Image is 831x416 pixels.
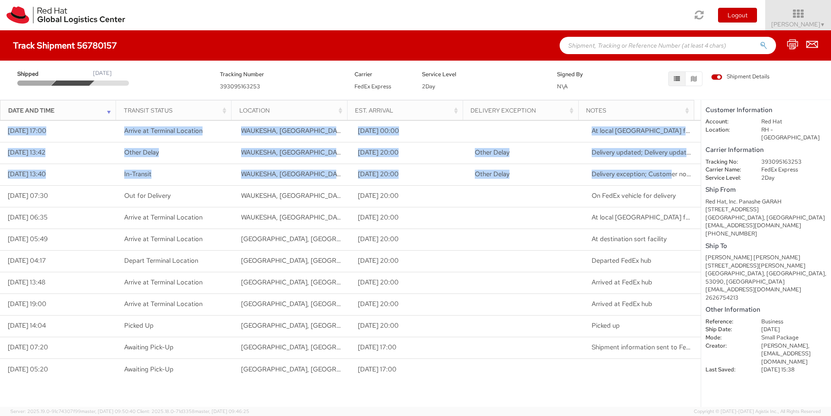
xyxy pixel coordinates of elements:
dt: Mode: [699,334,755,342]
span: Picked Up [124,321,154,330]
span: WAUKESHA, WI, US [241,191,415,200]
span: Shipment information sent to FedEx [592,343,697,352]
h5: Tracking Number [220,71,342,77]
dt: Service Level: [699,174,755,182]
span: RALEIGH, NC, US [241,321,447,330]
td: [DATE] 20:00 [350,207,467,229]
div: [EMAIL_ADDRESS][DOMAIN_NAME] [705,286,827,294]
span: At destination sort facility [592,235,667,243]
td: [DATE] 17:00 [350,358,467,380]
h5: Signed By [557,71,612,77]
button: Logout [718,8,757,23]
span: [PERSON_NAME], [761,342,809,349]
div: [PERSON_NAME] [PERSON_NAME] [705,254,827,262]
span: RALEIGH, NC, US [241,343,447,352]
td: [DATE] 20:00 [350,315,467,337]
td: [DATE] 20:00 [350,293,467,315]
div: [DATE] [93,69,112,77]
td: [DATE] 20:00 [350,272,467,293]
div: Transit Status [124,106,229,115]
span: Awaiting Pick-Up [124,365,174,374]
img: rh-logistics-00dfa346123c4ec078e1.svg [6,6,125,24]
span: WAUKESHA, WI, US [241,170,415,178]
span: Server: 2025.19.0-91c74307f99 [10,408,135,414]
h4: Track Shipment 56780157 [13,41,117,50]
div: Est. Arrival [355,106,460,115]
dt: Carrier Name: [699,166,755,174]
dt: Location: [699,126,755,134]
span: ▼ [820,21,825,28]
span: 2Day [422,83,435,90]
div: Notes [586,106,691,115]
div: [STREET_ADDRESS][PERSON_NAME] [705,262,827,270]
td: [DATE] 20:00 [350,229,467,250]
span: [PERSON_NAME] [771,20,825,28]
span: master, [DATE] 09:46:25 [195,408,249,414]
span: WAUKESHA, WI, US [241,126,415,135]
td: [DATE] 20:00 [350,164,467,185]
dt: Ship Date: [699,326,755,334]
label: Shipment Details [711,73,770,82]
h5: Ship From [705,186,827,193]
span: MEMPHIS, TN, US [241,256,447,265]
dt: Creator: [699,342,755,350]
h5: Ship To [705,242,827,250]
span: Shipped [17,70,55,78]
span: Arrive at Terminal Location [124,235,203,243]
span: Awaiting Pick-Up [124,343,174,352]
h5: Carrier [354,71,409,77]
span: Arrive at Terminal Location [124,278,203,287]
dt: Last Saved: [699,366,755,374]
span: Arrived at FedEx hub [592,278,652,287]
span: Out for Delivery [124,191,171,200]
span: Arrived at FedEx hub [592,300,652,308]
span: RALEIGH, NC, US [241,365,447,374]
span: WAUKESHA, WI, US [241,213,415,222]
span: Arrive at Terminal Location [124,213,203,222]
div: Date and Time [8,106,113,115]
dt: Tracking No: [699,158,755,166]
span: At local FedEx facility [592,213,702,222]
span: master, [DATE] 09:50:40 [81,408,135,414]
span: Client: 2025.18.0-71d3358 [137,408,249,414]
span: On FedEx vehicle for delivery [592,191,676,200]
td: [DATE] 17:00 [350,337,467,358]
span: Other Delay [475,148,509,157]
div: [GEOGRAPHIC_DATA], [GEOGRAPHIC_DATA], 53090, [GEOGRAPHIC_DATA] [705,270,827,286]
div: Delivery Exception [470,106,576,115]
input: Shipment, Tracking or Reference Number (at least 4 chars) [560,37,776,54]
span: WAUKESHA, WI, US [241,148,415,157]
h5: Customer Information [705,106,827,114]
span: Delivery updated; Delivery updated [592,148,694,157]
div: [EMAIL_ADDRESS][DOMAIN_NAME] [705,222,827,230]
div: 2626754213 [705,294,827,302]
span: RALEIGH, NC, US [241,300,447,308]
span: Arrive at Terminal Location [124,126,203,135]
span: In-Transit [124,170,151,178]
span: 393095163253 [220,83,260,90]
span: At local FedEx facility [592,126,702,135]
h5: Service Level [422,71,544,77]
div: [PHONE_NUMBER] [705,230,827,238]
span: Arrive at Terminal Location [124,300,203,308]
span: FedEx Express [354,83,391,90]
span: MILWAUKEE, WI, US [241,235,447,243]
div: Red Hat, Inc. Panashe GARAH [705,198,827,206]
span: Copyright © [DATE]-[DATE] Agistix Inc., All Rights Reserved [694,408,821,415]
span: Delivery exception; Customer not available or business closed [592,170,771,178]
span: Depart Terminal Location [124,256,198,265]
td: [DATE] 00:00 [350,120,467,142]
span: MEMPHIS, TN, US [241,278,447,287]
span: Shipment Details [711,73,770,81]
span: Other Delay [475,170,509,178]
dt: Account: [699,118,755,126]
td: [DATE] 20:00 [350,250,467,272]
div: [GEOGRAPHIC_DATA], [GEOGRAPHIC_DATA] [705,214,827,222]
div: [STREET_ADDRESS] [705,206,827,214]
h5: Carrier Information [705,146,827,154]
span: N\A [557,83,568,90]
span: Departed FedEx hub [592,256,651,265]
span: Picked up [592,321,620,330]
td: [DATE] 20:00 [350,185,467,207]
div: Location [239,106,345,115]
